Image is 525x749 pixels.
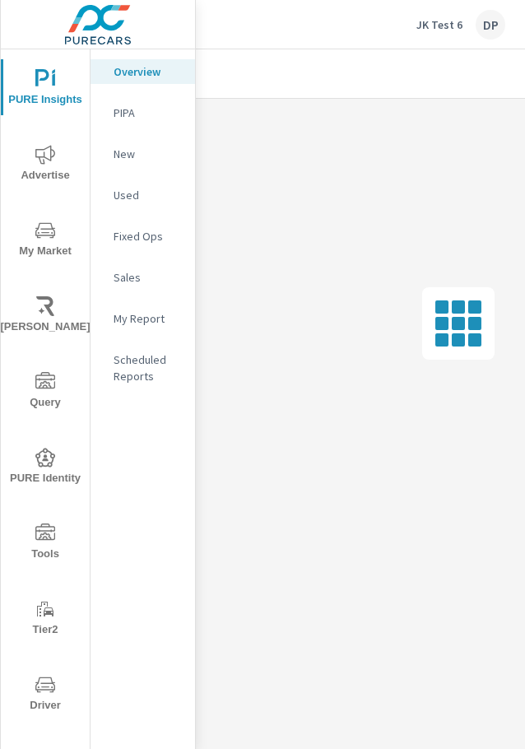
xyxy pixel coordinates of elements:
span: Advertise [6,145,85,185]
span: PURE Insights [6,69,85,109]
p: Overview [114,63,182,80]
span: Tier2 [6,599,85,640]
p: My Report [114,310,182,327]
p: Fixed Ops [114,228,182,244]
div: Scheduled Reports [91,347,195,388]
div: Overview [91,59,195,84]
p: JK Test 6 [416,17,462,32]
p: PIPA [114,105,182,121]
span: Driver [6,675,85,715]
div: Used [91,183,195,207]
div: Fixed Ops [91,224,195,249]
span: PURE Identity [6,448,85,488]
p: Sales [114,269,182,286]
div: My Report [91,306,195,331]
p: Used [114,187,182,203]
span: Tools [6,523,85,564]
span: [PERSON_NAME] [6,296,85,337]
span: Query [6,372,85,412]
span: My Market [6,221,85,261]
p: New [114,146,182,162]
p: Scheduled Reports [114,351,182,384]
div: Sales [91,265,195,290]
div: DP [476,10,505,40]
div: PIPA [91,100,195,125]
div: New [91,142,195,166]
